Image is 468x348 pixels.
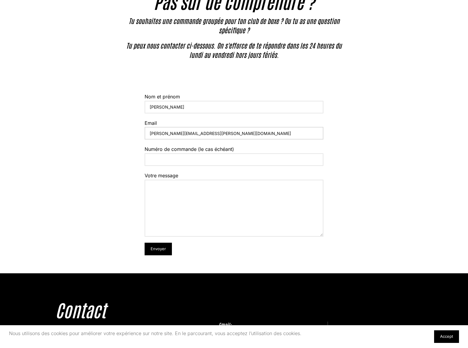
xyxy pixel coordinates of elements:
input: Nom et prénom [145,101,323,113]
p: Nous utilisons des cookies pour améliorer votre expérience sur notre site. En le parcourant, vous... [9,330,425,337]
label: Numéro de commande (le cas échéant) [145,145,323,166]
label: Nom et prénom [145,93,323,113]
textarea: Votre message [145,180,323,237]
input: Email [145,127,323,139]
input: Numéro de commande (le cas échéant) [145,153,323,166]
label: Email [145,119,323,140]
input: Envoyer [145,243,172,255]
h4: Contact [55,297,106,322]
form: Formulaire de contact [145,93,323,255]
a: Accept [434,330,459,343]
p: Du lundi au vendredi de 9h00 à 17h00 [55,325,129,331]
h4: Email: [218,322,328,328]
label: Votre message [145,172,323,237]
strong: Tu peux nous contacter ci-dessous. On s'efforce de te répondre dans les 24 heures du lundi au ven... [126,41,342,59]
h3: Tu souhaites une commande groupée pour ton club de boxe ? Ou tu as une question spécifique ? [121,16,346,35]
